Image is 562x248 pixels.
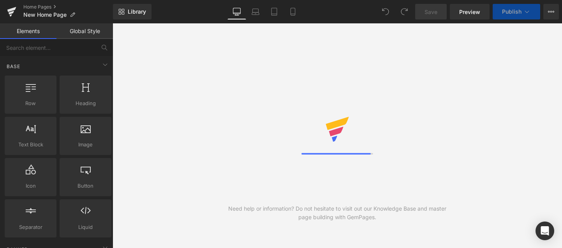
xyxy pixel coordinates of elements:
[62,99,109,107] span: Heading
[6,63,21,70] span: Base
[246,4,265,19] a: Laptop
[536,222,554,240] div: Open Intercom Messenger
[62,182,109,190] span: Button
[113,4,152,19] a: New Library
[396,4,412,19] button: Redo
[7,99,54,107] span: Row
[502,9,521,15] span: Publish
[378,4,393,19] button: Undo
[265,4,284,19] a: Tablet
[62,223,109,231] span: Liquid
[7,182,54,190] span: Icon
[459,8,480,16] span: Preview
[450,4,490,19] a: Preview
[62,141,109,149] span: Image
[543,4,559,19] button: More
[225,204,450,222] div: Need help or information? Do not hesitate to visit out our Knowledge Base and master page buildin...
[7,141,54,149] span: Text Block
[7,223,54,231] span: Separator
[425,8,437,16] span: Save
[23,12,67,18] span: New Home Page
[128,8,146,15] span: Library
[493,4,540,19] button: Publish
[56,23,113,39] a: Global Style
[284,4,302,19] a: Mobile
[227,4,246,19] a: Desktop
[23,4,113,10] a: Home Pages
